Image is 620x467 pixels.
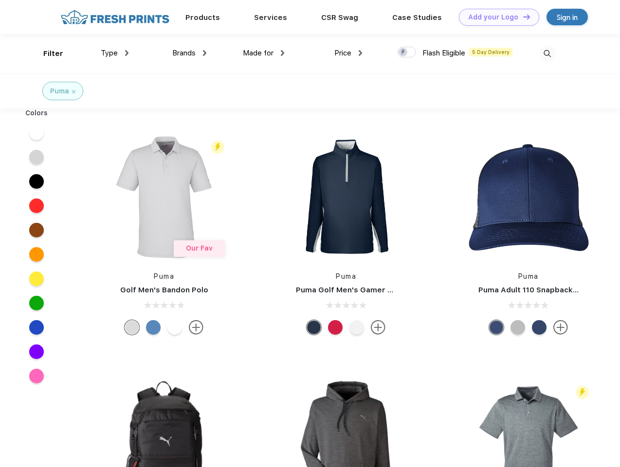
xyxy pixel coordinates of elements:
[468,13,518,21] div: Add your Logo
[523,14,530,19] img: DT
[154,272,174,280] a: Puma
[172,49,196,57] span: Brands
[99,132,229,262] img: func=resize&h=266
[422,49,465,57] span: Flash Eligible
[489,320,504,335] div: Peacoat Qut Shd
[469,48,512,56] span: 5 Day Delivery
[189,320,203,335] img: more.svg
[281,132,411,262] img: func=resize&h=266
[328,320,343,335] div: Ski Patrol
[321,13,358,22] a: CSR Swag
[464,132,593,262] img: func=resize&h=266
[125,50,128,56] img: dropdown.png
[518,272,539,280] a: Puma
[532,320,547,335] div: Peacoat with Qut Shd
[511,320,525,335] div: Quarry with Brt Whit
[125,320,139,335] div: High Rise
[167,320,182,335] div: Bright White
[296,286,450,294] a: Puma Golf Men's Gamer Golf Quarter-Zip
[334,49,351,57] span: Price
[371,320,385,335] img: more.svg
[307,320,321,335] div: Navy Blazer
[336,272,356,280] a: Puma
[211,141,224,154] img: flash_active_toggle.svg
[120,286,208,294] a: Golf Men's Bandon Polo
[539,46,555,62] img: desktop_search.svg
[557,12,578,23] div: Sign in
[359,50,362,56] img: dropdown.png
[576,386,589,399] img: flash_active_toggle.svg
[101,49,118,57] span: Type
[18,108,55,118] div: Colors
[58,9,172,26] img: fo%20logo%202.webp
[243,49,274,57] span: Made for
[146,320,161,335] div: Lake Blue
[72,90,75,93] img: filter_cancel.svg
[281,50,284,56] img: dropdown.png
[203,50,206,56] img: dropdown.png
[186,244,213,252] span: Our Fav
[43,48,63,59] div: Filter
[185,13,220,22] a: Products
[349,320,364,335] div: Bright White
[50,86,69,96] div: Puma
[547,9,588,25] a: Sign in
[254,13,287,22] a: Services
[553,320,568,335] img: more.svg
